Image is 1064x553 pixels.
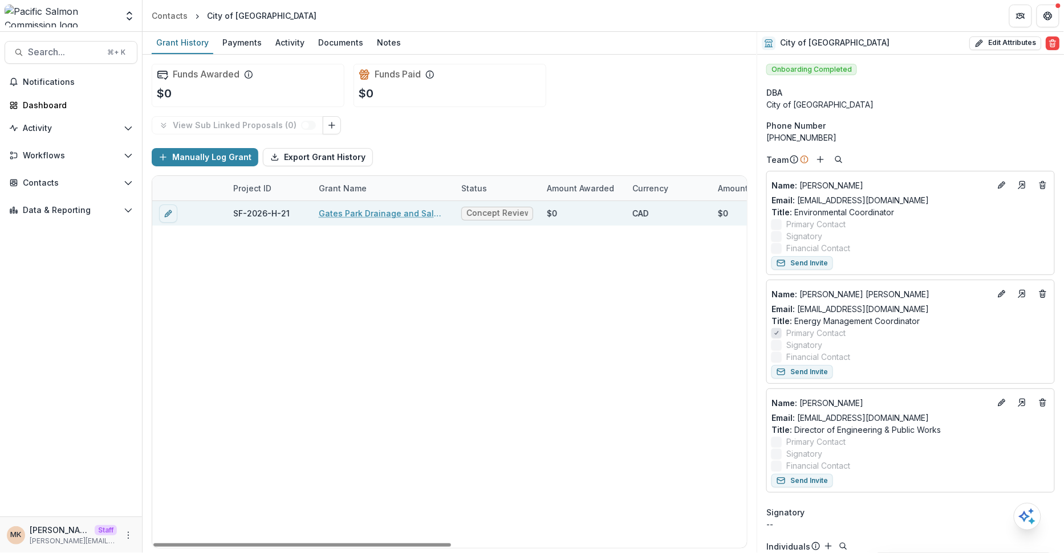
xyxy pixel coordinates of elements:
span: Signatory [786,339,822,351]
a: Email: [EMAIL_ADDRESS][DOMAIN_NAME] [771,412,929,424]
p: [PERSON_NAME][EMAIL_ADDRESS][DOMAIN_NAME] [30,536,117,546]
span: Primary Contact [786,436,846,448]
div: Amount Paid [711,176,797,200]
div: Documents [314,34,368,51]
span: DBA [766,87,782,99]
p: [PERSON_NAME] [PERSON_NAME] [771,288,990,300]
button: More [121,529,135,542]
div: Activity [271,34,309,51]
span: Title : [771,316,792,326]
button: Open entity switcher [121,5,137,27]
div: SF-2026-H-21 [233,207,290,219]
a: Go to contact [1013,394,1031,412]
div: Grant Name [312,176,454,200]
span: Email: [771,304,795,314]
a: Email: [EMAIL_ADDRESS][DOMAIN_NAME] [771,194,929,206]
button: Edit Attributes [969,36,1041,50]
a: Name: [PERSON_NAME] [771,397,990,409]
button: View Sub Linked Proposals (0) [152,116,323,134]
button: Open Activity [5,119,137,137]
div: Dashboard [23,99,128,111]
span: Title : [771,425,792,435]
a: Email: [EMAIL_ADDRESS][DOMAIN_NAME] [771,303,929,315]
button: Search [832,153,846,166]
div: Status [454,182,494,194]
div: $0 [547,207,557,219]
button: Manually Log Grant [152,148,258,166]
span: Data & Reporting [23,206,119,215]
button: Send Invite [771,256,833,270]
div: Maya Kuppermann [11,531,22,539]
button: Edit [995,287,1009,301]
a: Contacts [147,7,192,24]
span: Name : [771,398,797,408]
p: Environmental Coordinator [771,206,1050,218]
div: -- [766,518,1055,530]
button: Send Invite [771,474,833,488]
div: City of [GEOGRAPHIC_DATA] [207,10,316,22]
div: Grant History [152,34,213,51]
button: Deletes [1036,396,1050,409]
span: Onboarding Completed [766,64,857,75]
p: [PERSON_NAME] [771,179,990,191]
a: Notes [372,32,405,54]
div: Grant Name [312,182,373,194]
span: Financial Contact [786,460,850,472]
p: Energy Management Coordinator [771,315,1050,327]
span: Signatory [786,230,822,242]
button: Partners [1009,5,1032,27]
a: Dashboard [5,96,137,114]
button: Get Help [1037,5,1059,27]
button: Edit [995,178,1009,192]
span: Signatory [786,448,822,460]
button: Link Grants [323,116,341,134]
span: Email: [771,195,795,205]
span: Primary Contact [786,327,846,339]
span: Title : [771,207,792,217]
a: Go to contact [1013,176,1031,194]
span: Phone Number [766,120,826,132]
span: Search... [28,47,100,58]
button: Open AI Assistant [1014,503,1041,530]
p: Amount Paid [718,182,768,194]
img: Pacific Salmon Commission logo [5,5,117,27]
div: Currency [626,176,711,200]
button: Export Grant History [263,148,373,166]
span: Name : [771,181,797,190]
a: Go to contact [1013,285,1031,303]
div: Payments [218,34,266,51]
div: City of [GEOGRAPHIC_DATA] [766,99,1055,110]
button: Notifications [5,73,137,91]
h2: City of [GEOGRAPHIC_DATA] [780,38,890,48]
button: Send Invite [771,365,833,379]
p: Team [766,154,789,166]
button: edit [159,204,177,223]
button: Deletes [1036,178,1050,192]
div: Amount Awarded [540,176,626,200]
button: Search [836,539,850,553]
span: Contacts [23,178,119,188]
span: Concept Review [466,208,528,218]
a: Gates Park Drainage and Salmon Habitat Connectivity Study & Stream Works [319,207,448,219]
p: $0 [359,85,373,102]
div: Project ID [226,176,312,200]
button: Search... [5,41,137,64]
span: Email: [771,413,795,423]
div: Amount Awarded [540,182,621,194]
span: Financial Contact [786,351,850,363]
h2: Funds Awarded [173,69,239,80]
button: Open Data & Reporting [5,201,137,219]
span: Primary Contact [786,218,846,230]
p: $0 [157,85,172,102]
p: [PERSON_NAME] [30,524,90,536]
span: Financial Contact [786,242,850,254]
button: Add [822,539,835,553]
button: Edit [995,396,1009,409]
p: View Sub Linked Proposals ( 0 ) [173,121,301,130]
a: Documents [314,32,368,54]
p: Staff [95,525,117,535]
p: Director of Engineering & Public Works [771,424,1050,436]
